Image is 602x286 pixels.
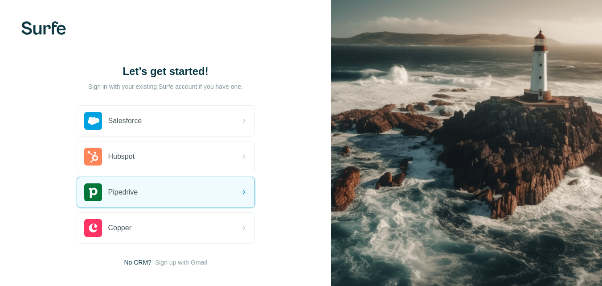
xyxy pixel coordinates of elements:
span: Copper [108,223,131,233]
h1: Let’s get started! [77,64,255,79]
img: pipedrive's logo [84,183,102,201]
p: Sign in with your existing Surfe account if you have one. [88,82,243,91]
img: hubspot's logo [84,148,102,166]
img: Surfe's logo [21,21,66,35]
img: salesforce's logo [84,112,102,130]
button: Sign up with Gmail [155,258,207,267]
span: Pipedrive [108,187,138,198]
span: No CRM? [124,258,151,267]
span: Hubspot [108,151,135,162]
span: Salesforce [108,116,142,126]
img: copper's logo [84,219,102,237]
